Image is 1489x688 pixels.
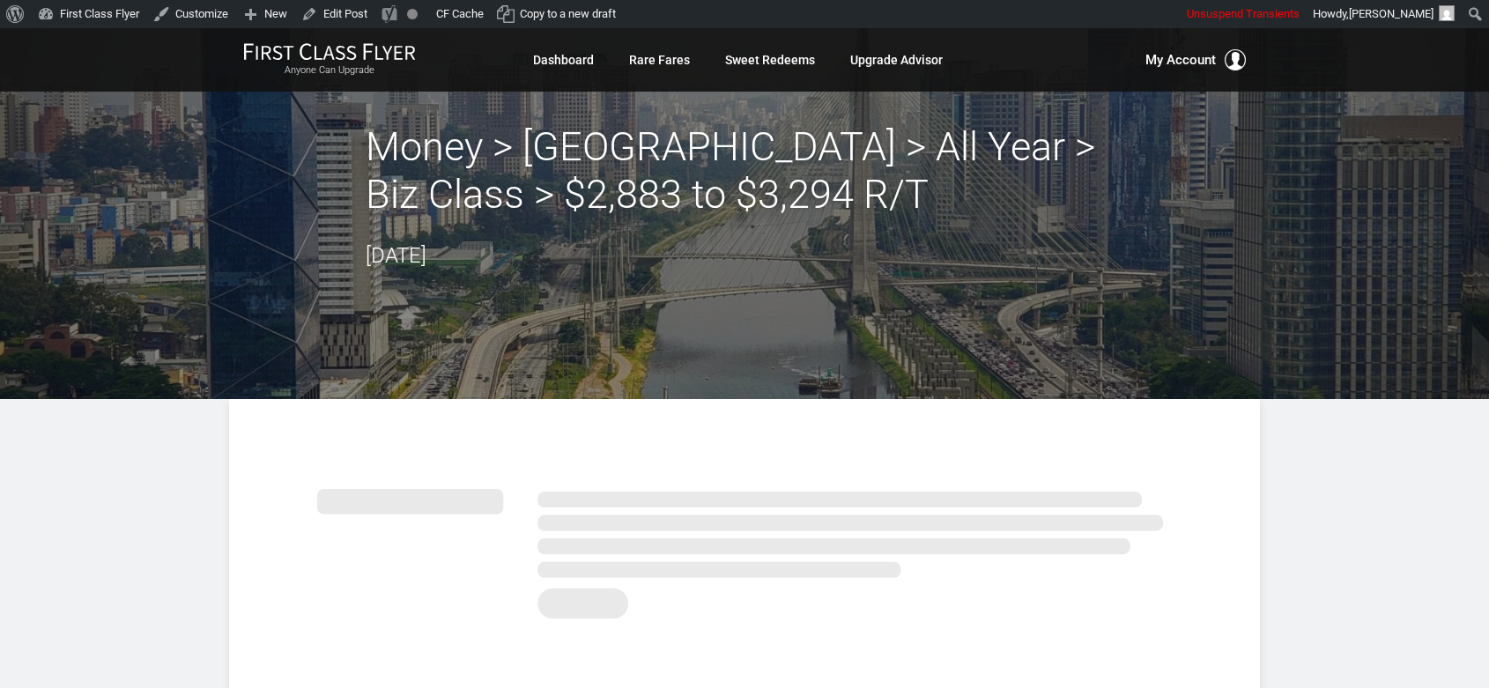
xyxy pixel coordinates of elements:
a: Upgrade Advisor [850,44,943,76]
span: [PERSON_NAME] [1349,7,1433,20]
span: Unsuspend Transients [1187,7,1300,20]
time: [DATE] [366,243,426,268]
button: My Account [1145,49,1246,70]
a: First Class FlyerAnyone Can Upgrade [243,42,416,78]
a: Dashboard [533,44,594,76]
h2: Money > [GEOGRAPHIC_DATA] > All Year > Biz Class > $2,883 to $3,294 R/T [366,123,1123,218]
small: Anyone Can Upgrade [243,64,416,77]
a: Rare Fares [629,44,690,76]
a: Sweet Redeems [725,44,815,76]
img: summary.svg [317,470,1172,629]
span: My Account [1145,49,1216,70]
img: First Class Flyer [243,42,416,61]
